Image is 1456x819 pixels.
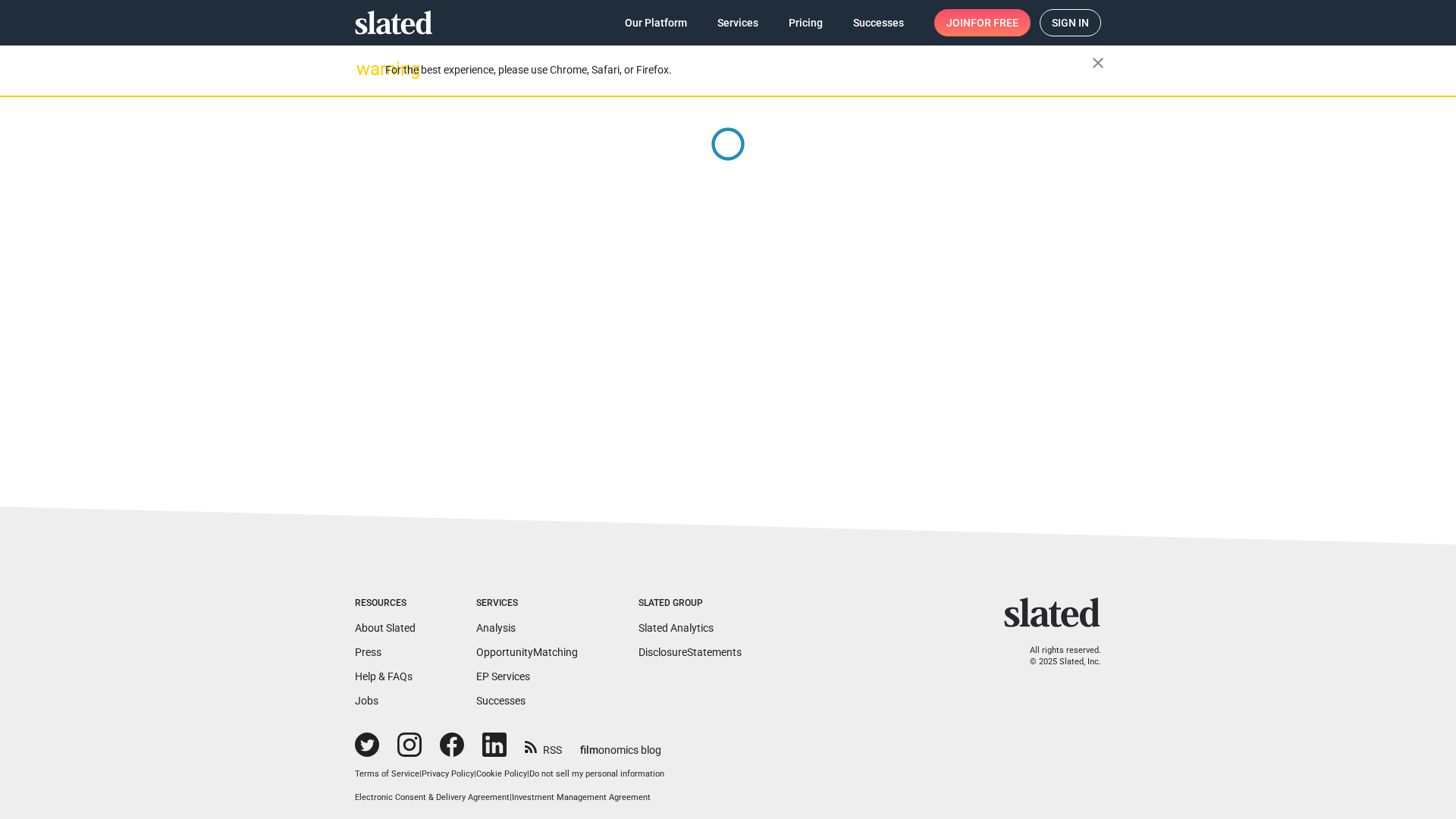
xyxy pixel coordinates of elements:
[476,622,516,634] a: Analysis
[1089,54,1107,72] mat-icon: close
[613,9,699,36] a: Our Platform
[385,60,1092,80] div: For the best experience, please use Chrome, Safari, or Firefox.
[476,598,578,610] div: Services
[510,792,512,802] span: |
[789,9,823,36] span: Pricing
[355,695,378,707] a: Jobs
[934,9,1031,36] a: Joinfor free
[355,792,510,802] a: Electronic Consent & Delivery Agreement
[476,670,530,682] a: EP Services
[1014,645,1101,667] p: All rights reserved. © 2025 Slated, Inc.
[512,792,651,802] a: Investment Management Agreement
[971,9,1018,36] span: for free
[705,9,770,36] a: Services
[853,9,904,36] span: Successes
[525,734,562,758] a: RSS
[355,769,419,779] a: Terms of Service
[1052,10,1089,36] span: Sign in
[356,60,375,78] mat-icon: warning
[476,769,527,779] a: Cookie Policy
[639,622,714,634] a: Slated Analytics
[476,646,578,658] a: OpportunityMatching
[639,598,742,610] div: Slated Group
[777,9,835,36] a: Pricing
[625,9,687,36] span: Our Platform
[419,769,422,779] span: |
[946,9,1018,36] span: Join
[422,769,474,779] a: Privacy Policy
[474,769,476,779] span: |
[580,731,661,758] a: filmonomics blog
[527,769,529,779] span: |
[355,646,381,658] a: Press
[355,622,416,634] a: About Slated
[841,9,916,36] a: Successes
[476,695,526,707] a: Successes
[717,9,758,36] span: Services
[639,646,742,658] a: DisclosureStatements
[529,769,664,780] button: Do not sell my personal information
[355,598,416,610] div: Resources
[580,744,598,756] span: film
[355,670,413,682] a: Help & FAQs
[1040,9,1101,36] a: Sign in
